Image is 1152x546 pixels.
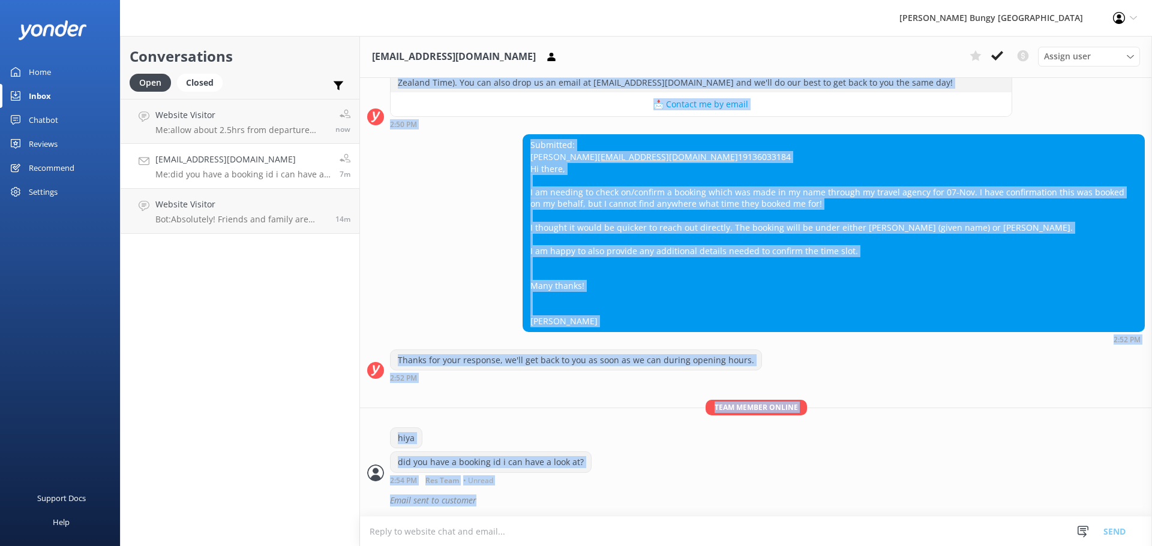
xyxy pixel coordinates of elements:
strong: 2:54 PM [390,477,417,484]
div: Home [29,60,51,84]
span: Team member online [706,400,807,415]
div: Recommend [29,156,74,180]
a: [EMAIL_ADDRESS][DOMAIN_NAME] [598,151,738,162]
div: Help [53,510,70,534]
strong: 2:52 PM [390,375,417,382]
h4: Website Visitor [155,108,326,122]
a: [EMAIL_ADDRESS][DOMAIN_NAME]Me:did you have a booking id i can have a look at?7m [121,144,359,189]
p: Me: allow about 2.5hrs from departure from the [GEOGRAPHIC_DATA] to the nevis [155,125,326,135]
div: Reviews [29,132,58,156]
div: 2025-09-28T01:58:22.171 [367,490,1145,511]
div: Chatbot [29,108,58,132]
h2: Conversations [130,45,350,68]
span: Res Team [425,477,459,484]
a: Website VisitorMe:allow about 2.5hrs from departure from the [GEOGRAPHIC_DATA] to the nevisnow [121,99,359,144]
div: Sep 28 2025 02:50pm (UTC +13:00) Pacific/Auckland [390,120,1012,128]
div: Thanks for your response, we'll get back to you as soon as we can during opening hours. [391,350,761,370]
strong: 2:50 PM [390,121,417,128]
p: Me: did you have a booking id i can have a look at? [155,169,331,180]
img: yonder-white-logo.png [18,20,87,40]
span: Sep 28 2025 02:48pm (UTC +13:00) Pacific/Auckland [335,214,350,224]
span: Sep 28 2025 03:01pm (UTC +13:00) Pacific/Auckland [335,124,350,134]
span: • Unread [463,477,493,484]
div: Inbox [29,84,51,108]
span: Sep 28 2025 02:54pm (UTC +13:00) Pacific/Auckland [340,169,350,179]
span: Assign user [1044,50,1091,63]
div: Settings [29,180,58,204]
button: 📩 Contact me by email [391,92,1012,116]
div: Email sent to customer [390,490,1145,511]
h4: [EMAIL_ADDRESS][DOMAIN_NAME] [155,153,331,166]
a: Open [130,76,177,89]
div: Open [130,74,171,92]
h4: Website Visitor [155,198,326,211]
h3: [EMAIL_ADDRESS][DOMAIN_NAME] [372,49,536,65]
div: did you have a booking id i can have a look at? [391,452,591,472]
div: Support Docs [37,486,86,510]
p: Bot: Absolutely! Friends and family are welcome to watch. Just let our crew know when you arrive.... [155,214,326,225]
div: Sep 28 2025 02:52pm (UTC +13:00) Pacific/Auckland [523,335,1145,343]
div: hiya [391,428,422,448]
div: Closed [177,74,223,92]
a: Closed [177,76,229,89]
div: Assign User [1038,47,1140,66]
a: Website VisitorBot:Absolutely! Friends and family are welcome to watch. Just let our crew know wh... [121,189,359,234]
div: Submitted: [PERSON_NAME] 19136033184 Hi there, I am needing to check on/confirm a booking which w... [523,135,1144,331]
div: Sep 28 2025 02:54pm (UTC +13:00) Pacific/Auckland [390,476,592,484]
div: Sep 28 2025 02:52pm (UTC +13:00) Pacific/Auckland [390,373,762,382]
strong: 2:52 PM [1114,336,1141,343]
